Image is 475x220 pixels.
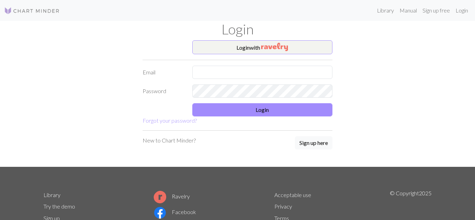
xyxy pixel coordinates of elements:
a: Facebook [154,209,196,215]
a: Library [374,3,397,17]
button: Login [192,103,333,116]
p: New to Chart Minder? [143,136,196,145]
a: Acceptable use [274,192,311,198]
a: Forgot your password? [143,117,197,124]
img: Ravelry logo [154,191,166,203]
h1: Login [39,21,436,38]
a: Try the demo [43,203,75,210]
a: Login [453,3,471,17]
a: Manual [397,3,420,17]
a: Ravelry [154,193,190,199]
a: Privacy [274,203,292,210]
a: Sign up free [420,3,453,17]
label: Password [138,84,188,98]
img: Logo [4,7,60,15]
button: Loginwith [192,40,333,54]
label: Email [138,66,188,79]
button: Sign up here [295,136,332,149]
a: Library [43,192,61,198]
img: Ravelry [261,43,288,51]
img: Facebook logo [154,206,166,219]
